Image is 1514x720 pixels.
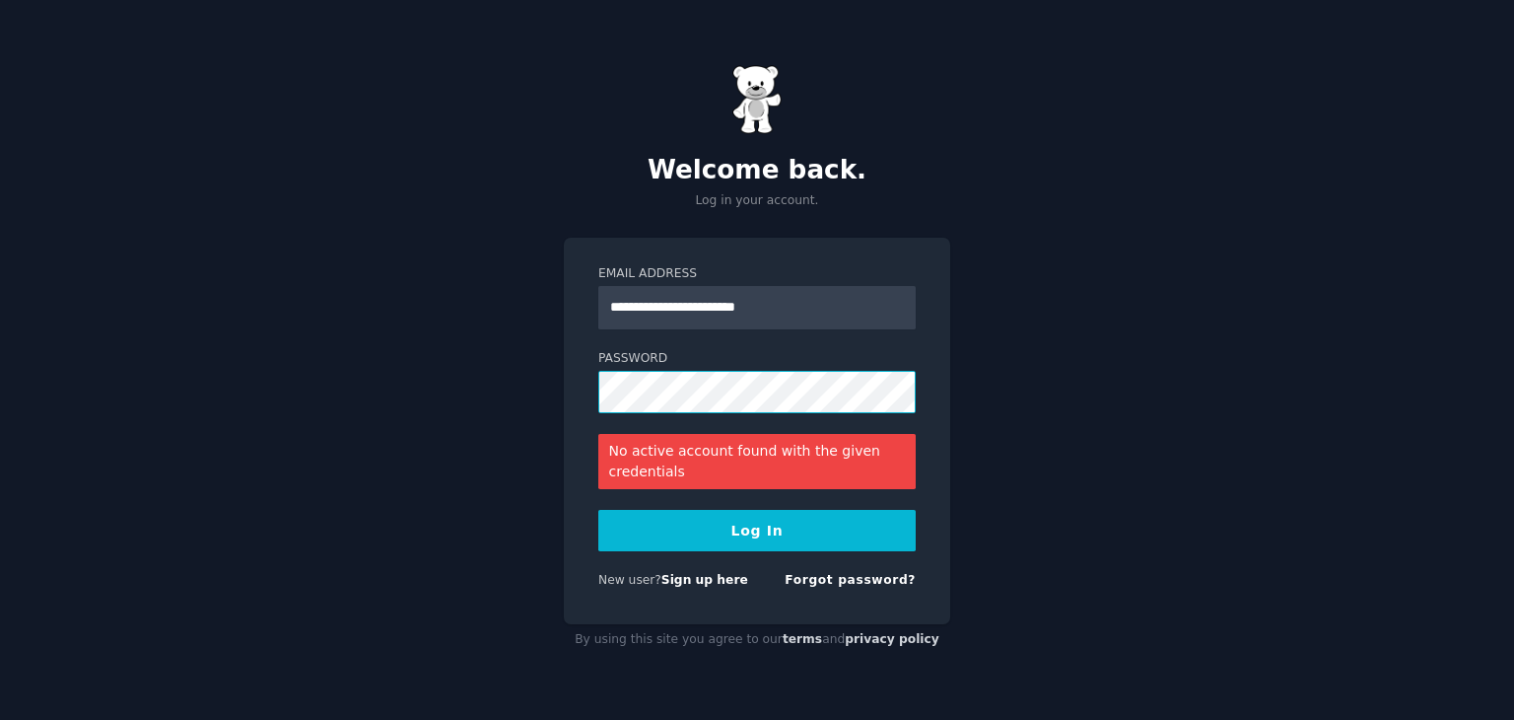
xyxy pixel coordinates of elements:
[598,350,916,368] label: Password
[845,632,939,646] a: privacy policy
[598,510,916,551] button: Log In
[598,573,661,587] span: New user?
[785,573,916,587] a: Forgot password?
[783,632,822,646] a: terms
[564,624,950,656] div: By using this site you agree to our and
[564,192,950,210] p: Log in your account.
[598,434,916,489] div: No active account found with the given credentials
[661,573,748,587] a: Sign up here
[598,265,916,283] label: Email Address
[732,65,782,134] img: Gummy Bear
[564,155,950,186] h2: Welcome back.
